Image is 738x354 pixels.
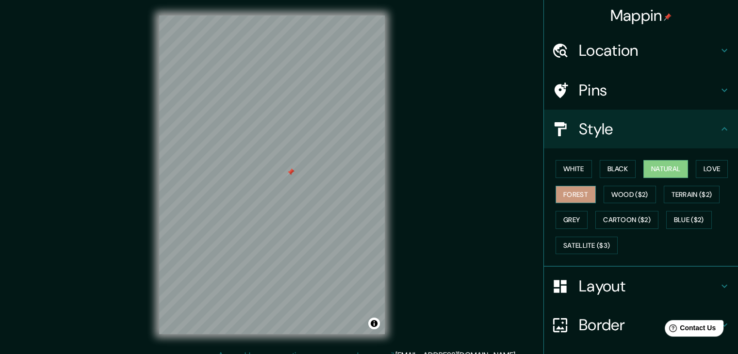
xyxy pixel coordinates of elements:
[556,237,618,255] button: Satellite ($3)
[696,160,728,178] button: Love
[579,119,719,139] h4: Style
[643,160,688,178] button: Natural
[556,211,588,229] button: Grey
[544,306,738,344] div: Border
[600,160,636,178] button: Black
[579,276,719,296] h4: Layout
[664,186,720,204] button: Terrain ($2)
[666,211,712,229] button: Blue ($2)
[556,160,592,178] button: White
[652,316,727,343] iframe: Help widget launcher
[544,71,738,110] div: Pins
[595,211,658,229] button: Cartoon ($2)
[544,31,738,70] div: Location
[556,186,596,204] button: Forest
[579,80,719,100] h4: Pins
[604,186,656,204] button: Wood ($2)
[579,315,719,335] h4: Border
[544,267,738,306] div: Layout
[368,318,380,329] button: Toggle attribution
[664,13,672,21] img: pin-icon.png
[544,110,738,148] div: Style
[579,41,719,60] h4: Location
[159,16,385,334] canvas: Map
[610,6,672,25] h4: Mappin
